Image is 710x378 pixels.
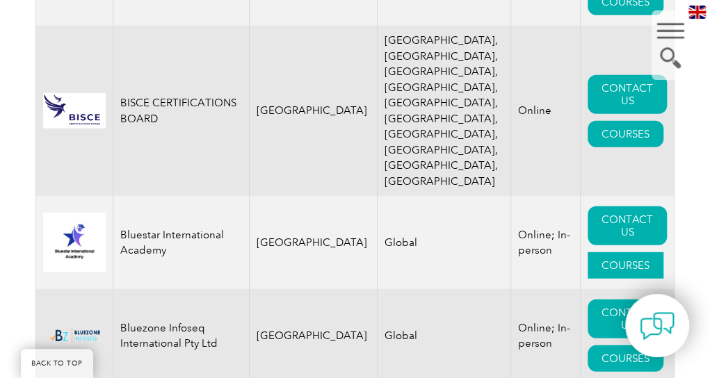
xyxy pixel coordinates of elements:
a: CONTACT US [588,299,667,338]
td: Online [510,26,580,196]
td: [GEOGRAPHIC_DATA] [249,26,377,196]
a: COURSES [588,252,663,279]
td: Bluestar International Academy [113,196,250,289]
td: [GEOGRAPHIC_DATA] [249,196,377,289]
img: bf5d7865-000f-ed11-b83d-00224814fd52-logo.png [43,325,106,346]
img: en [688,6,706,19]
a: COURSES [588,121,663,147]
img: contact-chat.png [640,309,675,343]
img: 0db89cae-16d3-ed11-a7c7-0022481565fd-logo.jpg [43,213,106,272]
td: [GEOGRAPHIC_DATA], [GEOGRAPHIC_DATA], [GEOGRAPHIC_DATA], [GEOGRAPHIC_DATA], [GEOGRAPHIC_DATA], [G... [377,26,510,196]
a: COURSES [588,345,663,372]
img: 4e2ac0e6-64e0-ed11-a7c5-00224814fd52-logo.jpg [43,93,106,129]
td: Online; In-person [510,196,580,289]
td: BISCE CERTIFICATIONS BOARD [113,26,250,196]
a: BACK TO TOP [21,349,93,378]
a: CONTACT US [588,206,667,245]
a: CONTACT US [588,75,667,114]
td: Global [377,196,510,289]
